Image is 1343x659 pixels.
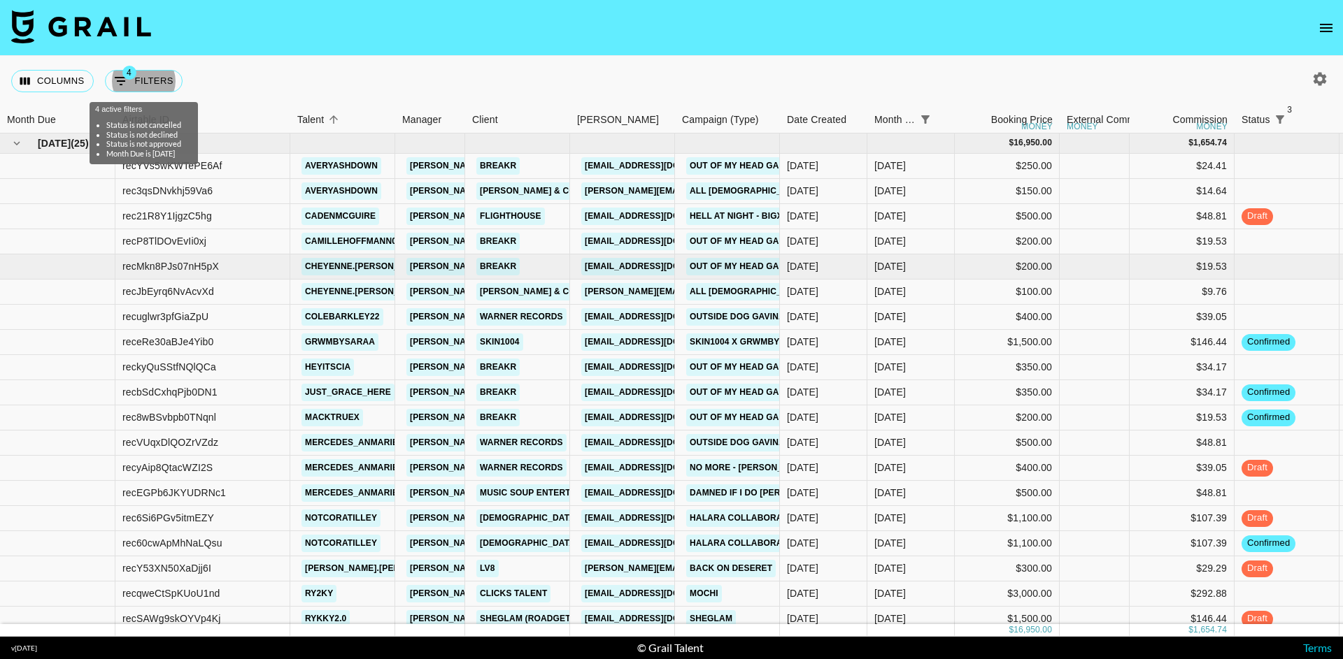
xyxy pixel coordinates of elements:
[686,434,847,451] a: Outside Dog GavinAdcockMusic
[106,130,181,140] li: Status is not declined
[787,511,818,525] div: 7/31/2025
[787,486,818,500] div: 8/18/2025
[476,308,567,326] a: Warner Records
[1235,106,1340,133] div: Status
[787,106,846,133] div: Date Created
[787,410,818,424] div: 8/19/2025
[874,410,906,424] div: Aug '25
[787,536,818,550] div: 7/31/2025
[955,481,1060,506] div: $500.00
[955,179,1060,204] div: $150.00
[301,585,336,602] a: ry2ky
[916,110,935,129] div: 1 active filter
[476,384,520,401] a: Breakr
[874,259,906,273] div: Aug '25
[122,561,211,575] div: recY53XN50XaDjj6I
[955,154,1060,179] div: $250.00
[472,106,498,133] div: Client
[406,283,634,300] a: [PERSON_NAME][EMAIL_ADDRESS][DOMAIN_NAME]
[686,157,900,175] a: Out Of My Head GarrettHornbuckleMusic
[581,434,738,451] a: [EMAIL_ADDRESS][DOMAIN_NAME]
[297,106,324,133] div: Talent
[1130,581,1235,607] div: $292.88
[122,435,218,449] div: recVUqxDlQOZrVZdz
[780,106,867,133] div: Date Created
[476,560,499,577] a: LV8
[581,610,738,628] a: [EMAIL_ADDRESS][DOMAIN_NAME]
[874,536,906,550] div: Aug '25
[874,184,906,198] div: Aug '25
[581,233,738,250] a: [EMAIL_ADDRESS][DOMAIN_NAME]
[301,333,378,351] a: grwmbysaraa
[1242,512,1273,525] span: draft
[1130,556,1235,581] div: $29.29
[406,157,634,175] a: [PERSON_NAME][EMAIL_ADDRESS][DOMAIN_NAME]
[955,204,1060,229] div: $500.00
[1242,612,1273,625] span: draft
[11,10,151,43] img: Grail Talent
[581,560,809,577] a: [PERSON_NAME][EMAIL_ADDRESS][DOMAIN_NAME]
[122,536,222,550] div: rec60cwApMhNaLQsu
[787,586,818,600] div: 8/14/2025
[301,434,406,451] a: mercedes_anmarie_
[406,258,634,275] a: [PERSON_NAME][EMAIL_ADDRESS][DOMAIN_NAME]
[874,586,906,600] div: Aug '25
[122,184,213,198] div: rec3qsDNvkhj59Va6
[955,305,1060,330] div: $400.00
[406,560,634,577] a: [PERSON_NAME][EMAIL_ADDRESS][DOMAIN_NAME]
[686,484,835,502] a: Damned If I Do [PERSON_NAME]
[406,208,634,225] a: [PERSON_NAME][EMAIL_ADDRESS][DOMAIN_NAME]
[122,486,226,500] div: recEGPb6JKYUDRNc1
[787,461,818,475] div: 8/12/2025
[686,509,806,527] a: Halara collaboration
[874,435,906,449] div: Aug '25
[581,258,738,275] a: [EMAIL_ADDRESS][DOMAIN_NAME]
[1067,122,1098,131] div: money
[476,535,581,552] a: [DEMOGRAPHIC_DATA]
[787,284,818,298] div: 8/19/2025
[301,283,430,300] a: cheyenne.[PERSON_NAME]
[955,254,1060,280] div: $200.00
[581,208,738,225] a: [EMAIL_ADDRESS][DOMAIN_NAME]
[406,233,634,250] a: [PERSON_NAME][EMAIL_ADDRESS][DOMAIN_NAME]
[122,259,219,273] div: recMkn8PJs07nH5pX
[581,283,881,300] a: [PERSON_NAME][EMAIL_ADDRESS][PERSON_NAME][DOMAIN_NAME]
[686,308,847,326] a: Outside Dog GavinAdcockMusic
[874,385,906,399] div: Aug '25
[581,409,738,426] a: [EMAIL_ADDRESS][DOMAIN_NAME]
[301,535,381,552] a: notcoratilley
[935,110,955,129] button: Sort
[406,308,634,326] a: [PERSON_NAME][EMAIL_ADDRESS][DOMAIN_NAME]
[1130,229,1235,254] div: $19.53
[122,209,212,223] div: rec21R8Y1IjgzC5hg
[105,70,183,92] button: Show filters
[1193,624,1227,636] div: 1,654.74
[637,641,704,655] div: © Grail Talent
[1130,330,1235,355] div: $146.44
[1242,411,1295,424] span: confirmed
[686,258,900,275] a: Out Of My Head GarrettHornbuckleMusic
[1303,641,1332,654] a: Terms
[406,535,634,552] a: [PERSON_NAME][EMAIL_ADDRESS][DOMAIN_NAME]
[787,611,818,625] div: 8/14/2025
[122,410,216,424] div: rec8wBSvbpb0TNqnl
[577,106,659,133] div: [PERSON_NAME]
[7,133,27,153] button: hide children
[406,409,634,426] a: [PERSON_NAME][EMAIL_ADDRESS][DOMAIN_NAME]
[476,182,598,200] a: [PERSON_NAME] & Co LLC
[406,333,634,351] a: [PERSON_NAME][EMAIL_ADDRESS][DOMAIN_NAME]
[787,335,818,349] div: 7/10/2025
[955,380,1060,405] div: $350.00
[787,360,818,374] div: 8/19/2025
[406,434,634,451] a: [PERSON_NAME][EMAIL_ADDRESS][DOMAIN_NAME]
[406,384,634,401] a: [PERSON_NAME][EMAIL_ADDRESS][DOMAIN_NAME]
[581,509,738,527] a: [EMAIL_ADDRESS][DOMAIN_NAME]
[1188,137,1193,149] div: $
[686,283,884,300] a: All [DEMOGRAPHIC_DATA] [PERSON_NAME]
[1188,624,1193,636] div: $
[916,110,935,129] button: Show filters
[122,360,216,374] div: reckyQuSStfNQlQCa
[955,280,1060,305] div: $100.00
[1193,137,1227,149] div: 1,654.74
[955,355,1060,380] div: $350.00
